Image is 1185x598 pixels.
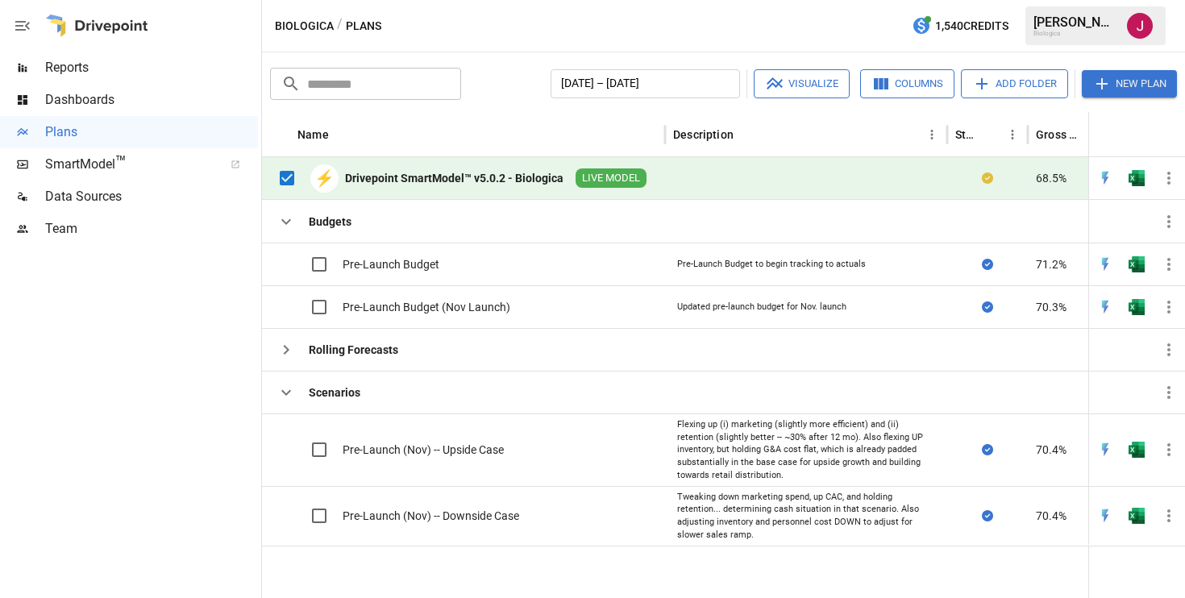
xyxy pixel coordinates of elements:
img: excel-icon.76473adf.svg [1129,256,1145,272]
div: Flexing up (i) marketing (slightly more efficient) and (ii) retention (slightly better -- ~30% af... [677,418,935,482]
button: Description column menu [921,123,943,146]
button: Status column menu [1001,123,1024,146]
div: Pre-Launch Budget (Nov Launch) [343,299,510,315]
button: Joey Zwillinger [1117,3,1162,48]
button: 1,540Credits [905,11,1015,41]
span: 1,540 Credits [935,16,1008,36]
img: quick-edit-flash.b8aec18c.svg [1097,256,1113,272]
button: Biologica [275,16,334,36]
span: 68.5% [1036,170,1066,186]
span: Plans [45,123,258,142]
div: Gross Margin [1036,128,1082,141]
div: Sync complete [982,508,993,524]
button: Sort [1083,123,1106,146]
div: Open in Excel [1129,508,1145,524]
img: excel-icon.76473adf.svg [1129,299,1145,315]
div: Sync complete [982,299,993,315]
span: SmartModel [45,155,213,174]
div: Biologica [1033,30,1117,37]
div: Open in Quick Edit [1097,170,1113,186]
span: 70.4% [1036,508,1066,524]
span: 71.2% [1036,256,1066,272]
img: excel-icon.76473adf.svg [1129,508,1145,524]
span: 70.3% [1036,299,1066,315]
button: New Plan [1082,70,1177,98]
img: excel-icon.76473adf.svg [1129,442,1145,458]
img: Joey Zwillinger [1127,13,1153,39]
button: Sort [331,123,353,146]
button: Visualize [754,69,850,98]
div: Open in Quick Edit [1097,508,1113,524]
span: ™ [115,152,127,172]
button: Add Folder [961,69,1068,98]
span: Team [45,219,258,239]
span: Reports [45,58,258,77]
span: LIVE MODEL [576,171,647,186]
span: Data Sources [45,187,258,206]
img: quick-edit-flash.b8aec18c.svg [1097,508,1113,524]
img: quick-edit-flash.b8aec18c.svg [1097,442,1113,458]
button: Sort [979,123,1001,146]
img: excel-icon.76473adf.svg [1129,170,1145,186]
div: Budgets [309,214,351,230]
div: [PERSON_NAME] [1033,15,1117,30]
button: [DATE] – [DATE] [551,69,740,98]
div: Your plan has changes in Excel that are not reflected in the Drivepoint Data Warehouse, select "S... [982,170,993,186]
div: Pre-Launch Budget to begin tracking to actuals [677,258,866,271]
div: Open in Excel [1129,256,1145,272]
div: Scenarios [309,384,360,401]
div: Updated pre-launch budget for Nov. launch [677,301,846,314]
div: Open in Quick Edit [1097,299,1113,315]
span: Dashboards [45,90,258,110]
button: Sort [735,123,758,146]
div: Open in Quick Edit [1097,256,1113,272]
div: Pre-Launch Budget [343,256,439,272]
div: Sync complete [982,256,993,272]
div: Pre-Launch (Nov) -- Upside Case [343,442,504,458]
div: ⚡ [310,164,339,193]
div: Drivepoint SmartModel™ v5.0.2 - Biologica [345,170,563,186]
div: Rolling Forecasts [309,342,398,358]
div: Open in Quick Edit [1097,442,1113,458]
span: 70.4% [1036,442,1066,458]
div: Name [297,128,329,141]
button: Sort [1162,123,1185,146]
div: Status [955,128,977,141]
div: Open in Excel [1129,299,1145,315]
div: Open in Excel [1129,170,1145,186]
div: Open in Excel [1129,442,1145,458]
button: Columns [860,69,954,98]
div: Description [673,128,734,141]
img: quick-edit-flash.b8aec18c.svg [1097,170,1113,186]
div: / [337,16,343,36]
div: Sync complete [982,442,993,458]
img: quick-edit-flash.b8aec18c.svg [1097,299,1113,315]
div: Tweaking down marketing spend, up CAC, and holding retention... determining cash situation in tha... [677,491,935,542]
div: Pre-Launch (Nov) -- Downside Case [343,508,519,524]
